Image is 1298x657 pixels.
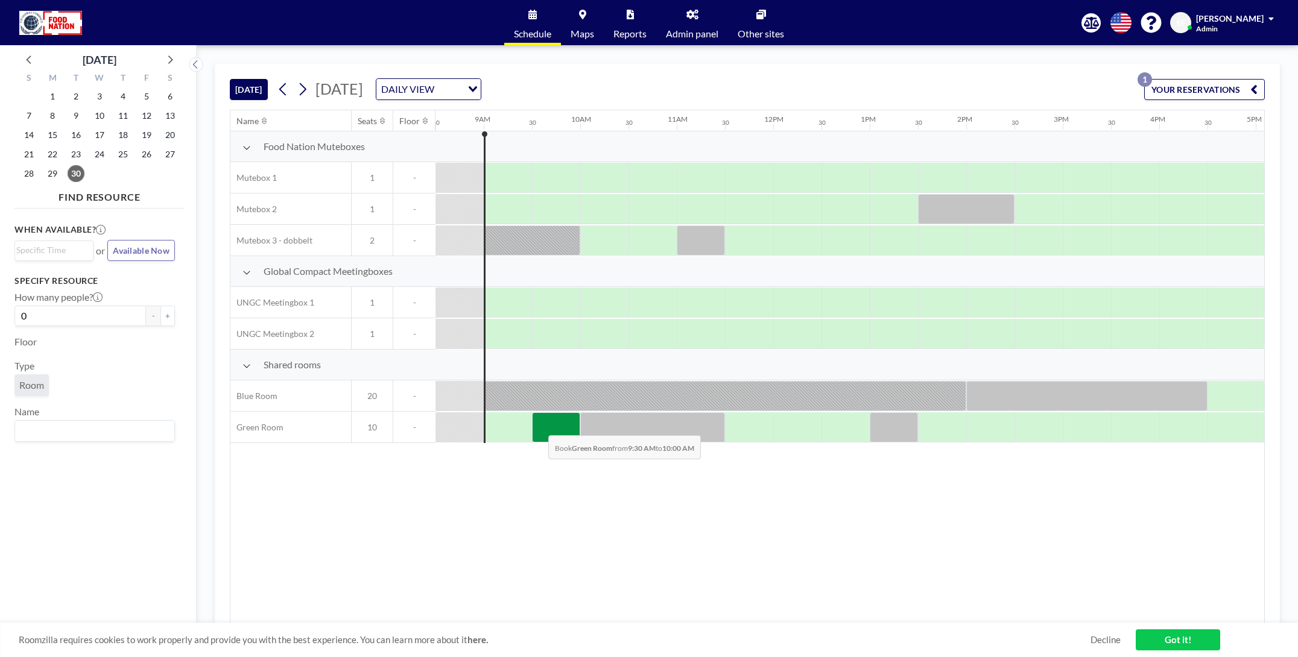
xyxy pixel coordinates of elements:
span: Monday, September 29, 2025 [44,165,61,182]
div: 5PM [1247,115,1262,124]
span: Global Compact Meetingboxes [264,265,393,277]
b: Green Room [572,444,612,453]
label: How many people? [14,291,103,303]
span: Monday, September 8, 2025 [44,107,61,124]
span: - [393,235,435,246]
span: Mutebox 2 [230,204,277,215]
span: - [393,297,435,308]
div: 30 [1108,119,1115,127]
h3: Specify resource [14,275,175,286]
div: [DATE] [83,51,116,68]
span: Wednesday, September 24, 2025 [91,146,108,163]
div: W [88,71,112,87]
span: 10 [352,422,393,433]
span: Monday, September 22, 2025 [44,146,61,163]
div: 2PM [957,115,972,124]
div: S [158,71,182,87]
div: 4PM [1150,115,1165,124]
button: YOUR RESERVATIONS1 [1144,79,1265,100]
div: 11AM [668,115,688,124]
p: 1 [1138,72,1152,87]
span: Friday, September 26, 2025 [138,146,155,163]
div: 30 [529,119,536,127]
span: - [393,391,435,401]
input: Search for option [16,244,86,257]
span: Available Now [113,245,169,256]
div: 30 [818,119,826,127]
div: Seats [358,116,377,127]
span: - [393,172,435,183]
div: T [111,71,135,87]
span: Food Nation Muteboxes [264,140,365,152]
span: Thursday, September 18, 2025 [115,127,131,143]
span: Thursday, September 11, 2025 [115,107,131,124]
span: DAILY VIEW [379,81,437,97]
span: Tuesday, September 30, 2025 [68,165,84,182]
h4: FIND RESOURCE [14,186,185,203]
div: 3PM [1054,115,1069,124]
div: 30 [722,119,729,127]
span: [PERSON_NAME] [1196,13,1264,24]
div: Floor [399,116,420,127]
span: Friday, September 5, 2025 [138,88,155,105]
div: Search for option [15,241,93,259]
a: Got it! [1136,629,1220,650]
span: Saturday, September 6, 2025 [162,88,179,105]
span: Friday, September 19, 2025 [138,127,155,143]
span: Shared rooms [264,359,321,371]
label: Type [14,360,34,372]
div: 12PM [764,115,784,124]
div: S [17,71,41,87]
span: Thursday, September 4, 2025 [115,88,131,105]
span: or [96,245,105,257]
b: 10:00 AM [662,444,694,453]
span: 20 [352,391,393,401]
span: - [393,422,435,433]
div: F [135,71,158,87]
span: Monday, September 15, 2025 [44,127,61,143]
span: Blue Room [230,391,277,401]
span: Room [19,379,44,391]
span: Wednesday, September 3, 2025 [91,88,108,105]
div: M [41,71,65,87]
span: 1 [352,328,393,339]
span: 1 [352,172,393,183]
a: Decline [1091,634,1121,646]
button: [DATE] [230,79,268,100]
span: Tuesday, September 23, 2025 [68,146,84,163]
span: Maps [571,29,594,39]
span: Mutebox 3 - dobbelt [230,235,312,246]
span: UNGC Meetingbox 2 [230,328,314,339]
span: SF [1176,17,1186,28]
span: Other sites [738,29,784,39]
div: 30 [625,119,633,127]
div: 1PM [861,115,876,124]
b: 9:30 AM [628,444,656,453]
a: here. [467,634,488,645]
span: [DATE] [315,80,363,98]
div: T [65,71,88,87]
div: 10AM [571,115,591,124]
span: Saturday, September 27, 2025 [162,146,179,163]
label: Name [14,406,39,418]
div: 9AM [475,115,490,124]
span: Wednesday, September 10, 2025 [91,107,108,124]
div: 30 [1011,119,1019,127]
span: Green Room [230,422,283,433]
img: organization-logo [19,11,82,35]
span: Thursday, September 25, 2025 [115,146,131,163]
span: Monday, September 1, 2025 [44,88,61,105]
span: Sunday, September 21, 2025 [21,146,37,163]
span: Roomzilla requires cookies to work properly and provide you with the best experience. You can lea... [19,634,1091,646]
span: Tuesday, September 16, 2025 [68,127,84,143]
span: Mutebox 1 [230,172,277,183]
button: + [160,306,175,326]
span: Sunday, September 14, 2025 [21,127,37,143]
div: 30 [915,119,922,127]
span: Admin panel [666,29,718,39]
span: Saturday, September 13, 2025 [162,107,179,124]
span: Wednesday, September 17, 2025 [91,127,108,143]
span: Tuesday, September 2, 2025 [68,88,84,105]
span: - [393,328,435,339]
span: Sunday, September 28, 2025 [21,165,37,182]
